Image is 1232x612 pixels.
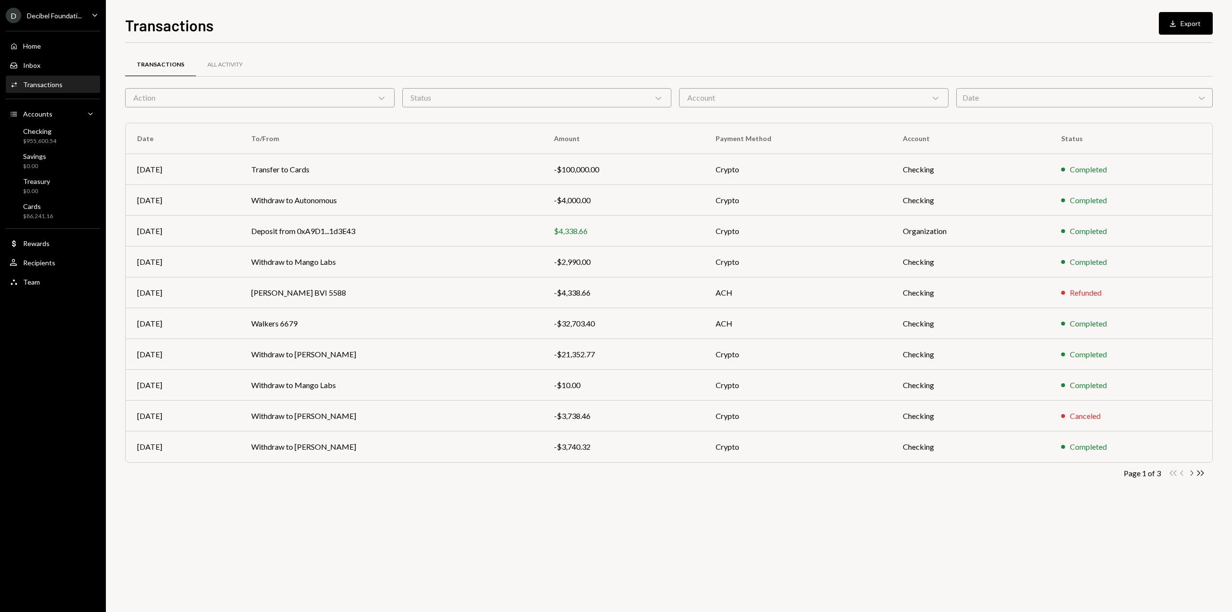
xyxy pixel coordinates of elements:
[125,88,395,107] div: Action
[6,124,100,147] a: Checking$955,600.54
[240,308,543,339] td: Walkers 6679
[240,216,543,247] td: Deposit from 0xA9D1...1d3E43
[1070,256,1107,268] div: Completed
[137,441,228,453] div: [DATE]
[137,195,228,206] div: [DATE]
[23,80,63,89] div: Transactions
[554,349,693,360] div: -$21,352.77
[891,370,1050,401] td: Checking
[196,52,254,77] a: All Activity
[240,185,543,216] td: Withdraw to Autonomous
[704,154,891,185] td: Crypto
[125,15,214,35] h1: Transactions
[1070,441,1107,453] div: Completed
[1070,318,1107,329] div: Completed
[6,37,100,54] a: Home
[554,441,693,453] div: -$3,740.32
[137,349,228,360] div: [DATE]
[137,225,228,237] div: [DATE]
[891,154,1050,185] td: Checking
[891,123,1050,154] th: Account
[554,256,693,268] div: -$2,990.00
[891,308,1050,339] td: Checking
[704,247,891,277] td: Crypto
[1070,410,1101,422] div: Canceled
[554,318,693,329] div: -$32,703.40
[23,212,53,221] div: $86,241.16
[6,149,100,172] a: Savings$0.00
[6,56,100,74] a: Inbox
[137,256,228,268] div: [DATE]
[23,42,41,50] div: Home
[240,247,543,277] td: Withdraw to Mango Labs
[704,185,891,216] td: Crypto
[6,76,100,93] a: Transactions
[137,410,228,422] div: [DATE]
[240,431,543,462] td: Withdraw to [PERSON_NAME]
[23,278,40,286] div: Team
[891,247,1050,277] td: Checking
[704,401,891,431] td: Crypto
[6,234,100,252] a: Rewards
[125,52,196,77] a: Transactions
[1050,123,1213,154] th: Status
[891,339,1050,370] td: Checking
[704,431,891,462] td: Crypto
[23,187,50,195] div: $0.00
[240,154,543,185] td: Transfer to Cards
[6,105,100,122] a: Accounts
[6,273,100,290] a: Team
[554,410,693,422] div: -$3,738.46
[704,123,891,154] th: Payment Method
[704,370,891,401] td: Crypto
[137,61,184,69] div: Transactions
[23,239,50,247] div: Rewards
[23,162,46,170] div: $0.00
[137,379,228,391] div: [DATE]
[207,61,243,69] div: All Activity
[554,164,693,175] div: -$100,000.00
[891,277,1050,308] td: Checking
[23,110,52,118] div: Accounts
[23,137,56,145] div: $955,600.54
[137,164,228,175] div: [DATE]
[240,339,543,370] td: Withdraw to [PERSON_NAME]
[402,88,672,107] div: Status
[554,379,693,391] div: -$10.00
[240,370,543,401] td: Withdraw to Mango Labs
[126,123,240,154] th: Date
[1159,12,1213,35] button: Export
[6,174,100,197] a: Treasury$0.00
[137,287,228,299] div: [DATE]
[704,216,891,247] td: Crypto
[542,123,704,154] th: Amount
[137,318,228,329] div: [DATE]
[891,431,1050,462] td: Checking
[1070,379,1107,391] div: Completed
[1070,195,1107,206] div: Completed
[554,225,693,237] div: $4,338.66
[679,88,949,107] div: Account
[891,216,1050,247] td: Organization
[554,195,693,206] div: -$4,000.00
[891,185,1050,216] td: Checking
[6,199,100,222] a: Cards$86,241.16
[1070,287,1102,299] div: Refunded
[23,177,50,185] div: Treasury
[891,401,1050,431] td: Checking
[704,308,891,339] td: ACH
[1124,469,1161,478] div: Page 1 of 3
[1070,164,1107,175] div: Completed
[6,8,21,23] div: D
[704,277,891,308] td: ACH
[23,202,53,210] div: Cards
[27,12,82,20] div: Decibel Foundati...
[1070,349,1107,360] div: Completed
[704,339,891,370] td: Crypto
[23,152,46,160] div: Savings
[240,123,543,154] th: To/From
[23,127,56,135] div: Checking
[23,259,55,267] div: Recipients
[6,254,100,271] a: Recipients
[1070,225,1107,237] div: Completed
